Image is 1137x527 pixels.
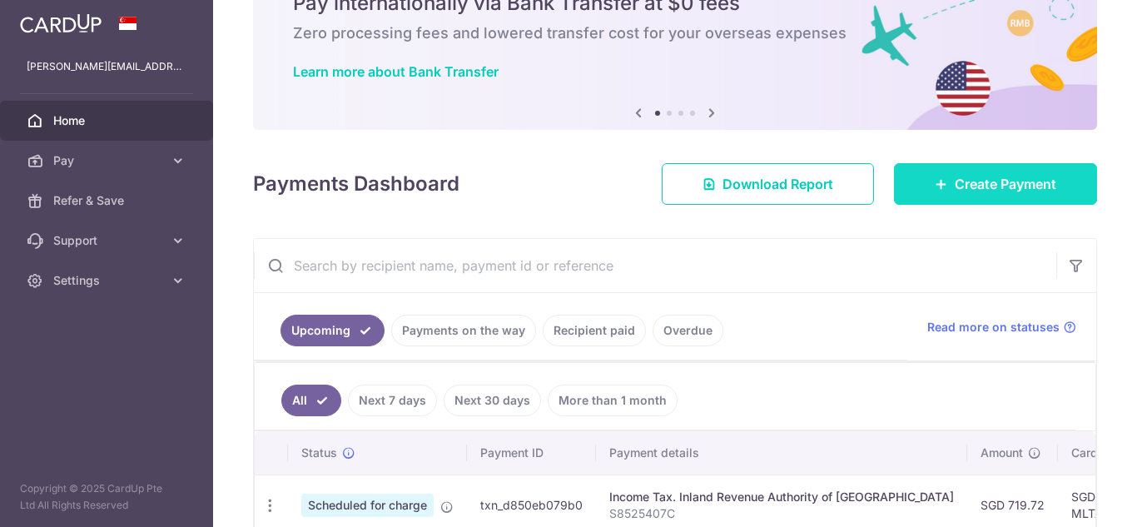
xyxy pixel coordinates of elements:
div: Income Tax. Inland Revenue Authority of [GEOGRAPHIC_DATA] [609,489,954,505]
span: Home [53,112,163,129]
a: Recipient paid [543,315,646,346]
span: Download Report [722,174,833,194]
p: [PERSON_NAME][EMAIL_ADDRESS][DOMAIN_NAME] [27,58,186,75]
span: Amount [981,445,1023,461]
a: Upcoming [281,315,385,346]
span: Status [301,445,337,461]
a: Next 7 days [348,385,437,416]
a: Next 30 days [444,385,541,416]
h4: Payments Dashboard [253,169,459,199]
a: Payments on the way [391,315,536,346]
a: Create Payment [894,163,1097,205]
img: CardUp [20,13,102,33]
th: Payment ID [467,431,596,475]
a: More than 1 month [548,385,678,416]
a: Download Report [662,163,874,205]
span: Scheduled for charge [301,494,434,517]
a: Learn more about Bank Transfer [293,63,499,80]
span: Create Payment [955,174,1056,194]
p: S8525407C [609,505,954,522]
a: Read more on statuses [927,319,1076,336]
input: Search by recipient name, payment id or reference [254,239,1056,292]
span: CardUp fee [1071,445,1135,461]
a: All [281,385,341,416]
th: Payment details [596,431,967,475]
span: Support [53,232,163,249]
span: Pay [53,152,163,169]
h6: Zero processing fees and lowered transfer cost for your overseas expenses [293,23,1057,43]
a: Overdue [653,315,723,346]
span: Read more on statuses [927,319,1060,336]
span: Refer & Save [53,192,163,209]
span: Settings [53,272,163,289]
